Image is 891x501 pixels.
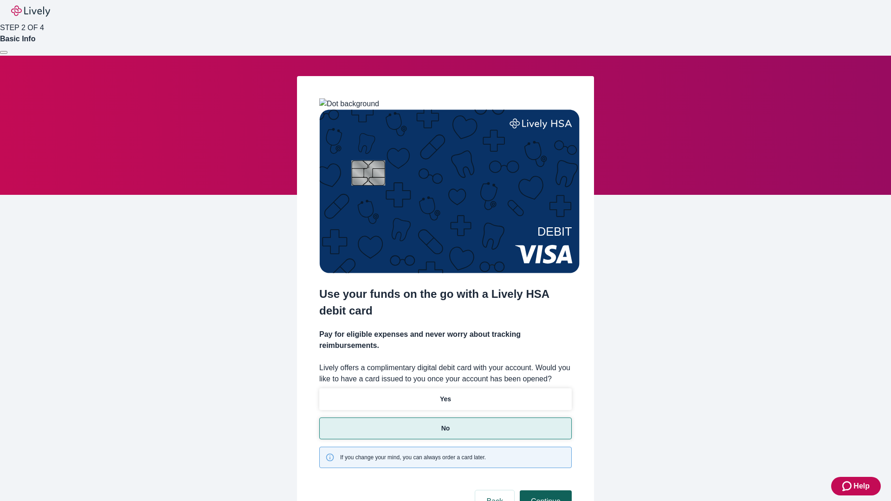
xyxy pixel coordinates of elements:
h2: Use your funds on the go with a Lively HSA debit card [319,286,572,319]
span: If you change your mind, you can always order a card later. [340,453,486,462]
p: No [441,424,450,433]
button: No [319,417,572,439]
img: Dot background [319,98,379,109]
button: Zendesk support iconHelp [831,477,881,495]
p: Yes [440,394,451,404]
label: Lively offers a complimentary digital debit card with your account. Would you like to have a card... [319,362,572,385]
button: Yes [319,388,572,410]
img: Debit card [319,109,580,273]
img: Lively [11,6,50,17]
h4: Pay for eligible expenses and never worry about tracking reimbursements. [319,329,572,351]
svg: Zendesk support icon [842,481,853,492]
span: Help [853,481,870,492]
